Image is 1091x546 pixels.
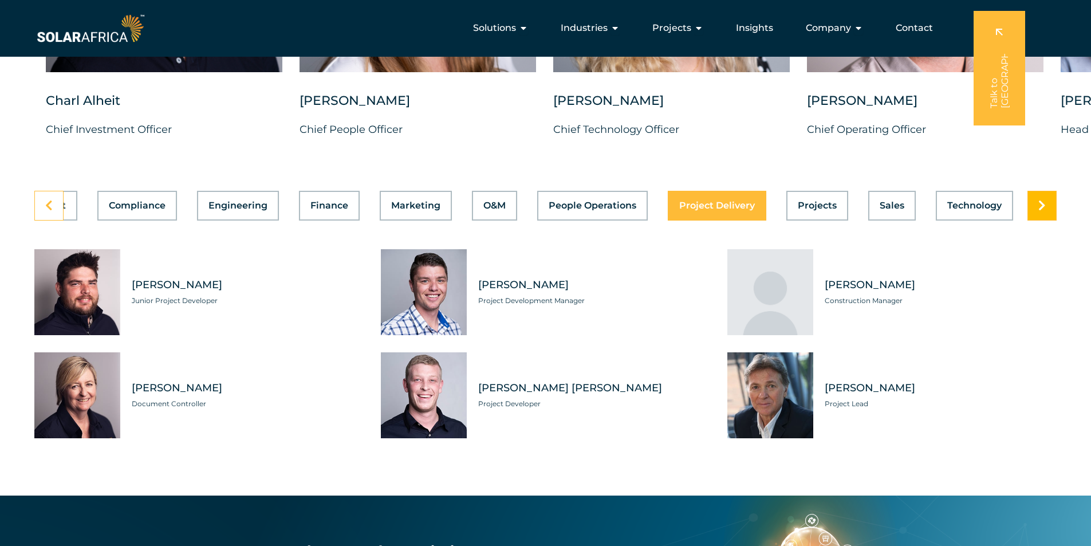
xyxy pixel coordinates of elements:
[825,381,1057,395] span: [PERSON_NAME]
[132,398,364,410] span: Document Controller
[109,201,166,210] span: Compliance
[300,92,536,121] div: [PERSON_NAME]
[132,381,364,395] span: [PERSON_NAME]
[806,21,851,35] span: Company
[478,278,710,292] span: [PERSON_NAME]
[34,191,1057,438] div: Tabs. Open items with Enter or Space, close with Escape and navigate using the Arrow keys.
[652,21,691,35] span: Projects
[147,17,942,40] nav: Menu
[825,278,1057,292] span: [PERSON_NAME]
[807,121,1043,138] p: Chief Operating Officer
[553,92,790,121] div: [PERSON_NAME]
[880,201,904,210] span: Sales
[46,121,282,138] p: Chief Investment Officer
[561,21,608,35] span: Industries
[736,21,773,35] a: Insights
[300,121,536,138] p: Chief People Officer
[825,295,1057,307] span: Construction Manager
[549,201,636,210] span: People Operations
[553,121,790,138] p: Chief Technology Officer
[807,92,1043,121] div: [PERSON_NAME]
[679,201,755,210] span: Project Delivery
[798,201,837,210] span: Projects
[478,295,710,307] span: Project Development Manager
[391,201,440,210] span: Marketing
[208,201,267,210] span: Engineering
[147,17,942,40] div: Menu Toggle
[825,398,1057,410] span: Project Lead
[46,92,282,121] div: Charl Alheit
[473,21,516,35] span: Solutions
[483,201,506,210] span: O&M
[132,278,364,292] span: [PERSON_NAME]
[947,201,1002,210] span: Technology
[896,21,933,35] a: Contact
[478,398,710,410] span: Project Developer
[478,381,710,395] span: [PERSON_NAME] [PERSON_NAME]
[310,201,348,210] span: Finance
[132,295,364,307] span: Junior Project Developer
